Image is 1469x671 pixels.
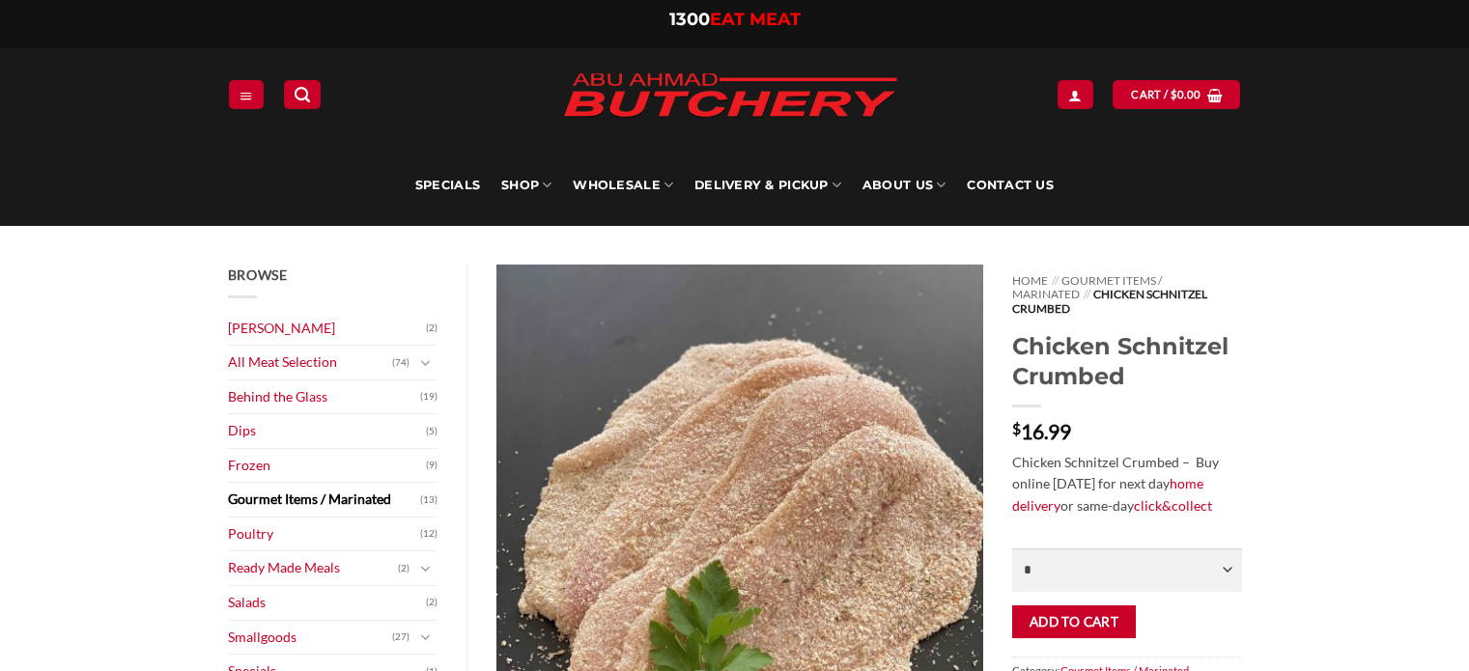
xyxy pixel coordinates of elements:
a: home delivery [1012,475,1203,514]
img: Abu Ahmad Butchery [547,60,914,133]
a: Smallgoods [228,621,393,655]
span: (2) [426,588,438,617]
span: (19) [420,382,438,411]
span: (12) [420,519,438,548]
a: Gourmet Items / Marinated [228,483,421,517]
a: About Us [862,145,946,226]
button: Add to cart [1012,605,1135,639]
a: Salads [228,586,427,620]
a: Gourmet Items / Marinated [1012,273,1162,301]
a: Specials [415,145,480,226]
span: Browse [228,266,288,283]
p: Chicken Schnitzel Crumbed – Buy online [DATE] for next day or same-day [1012,452,1241,517]
span: (13) [420,486,438,515]
a: Home [1012,273,1048,288]
a: Delivery & Pickup [694,145,841,226]
a: 1300EAT MEAT [669,9,801,30]
span: $ [1171,86,1177,103]
bdi: 0.00 [1171,88,1201,100]
bdi: 16.99 [1012,419,1071,443]
span: $ [1012,421,1021,436]
span: (2) [398,554,410,583]
span: (9) [426,451,438,480]
a: SHOP [501,145,551,226]
span: (2) [426,314,438,343]
span: // [1084,287,1090,301]
button: Toggle [414,352,438,374]
a: Poultry [228,517,421,551]
span: (74) [392,349,410,377]
a: View cart [1113,80,1240,108]
a: Behind the Glass [228,380,421,414]
a: Dips [228,414,427,448]
span: // [1052,273,1059,288]
a: Menu [229,80,264,108]
a: Frozen [228,449,427,483]
a: All Meat Selection [228,346,393,379]
span: EAT MEAT [710,9,801,30]
a: Wholesale [573,145,673,226]
a: Contact Us [967,145,1054,226]
a: Search [284,80,321,108]
a: [PERSON_NAME] [228,312,427,346]
button: Toggle [414,627,438,648]
a: Ready Made Meals [228,551,399,585]
span: Chicken Schnitzel Crumbed [1012,287,1207,315]
a: click&collect [1134,497,1212,514]
h1: Chicken Schnitzel Crumbed [1012,331,1241,391]
span: (27) [392,623,410,652]
a: Login [1058,80,1092,108]
span: 1300 [669,9,710,30]
span: Cart / [1131,86,1201,103]
button: Toggle [414,558,438,579]
span: (5) [426,417,438,446]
